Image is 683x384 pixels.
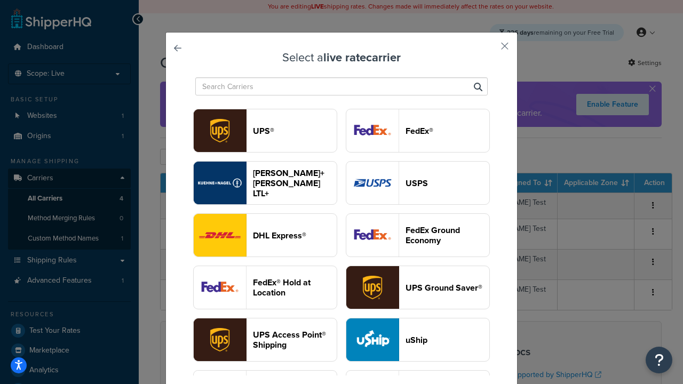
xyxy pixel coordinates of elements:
[194,214,246,257] img: dhl logo
[194,162,246,204] img: reTransFreight logo
[406,126,489,136] header: FedEx®
[346,214,399,257] img: smartPost logo
[195,77,488,95] input: Search Carriers
[346,318,399,361] img: uShip logo
[346,109,399,152] img: fedEx logo
[253,277,337,298] header: FedEx® Hold at Location
[406,335,489,345] header: uShip
[346,162,399,204] img: usps logo
[193,161,337,205] button: reTransFreight logo[PERSON_NAME]+[PERSON_NAME] LTL+
[346,318,490,362] button: uShip logouShip
[346,266,490,309] button: surePost logoUPS Ground Saver®
[253,168,337,198] header: [PERSON_NAME]+[PERSON_NAME] LTL+
[194,266,246,309] img: fedExLocation logo
[346,109,490,153] button: fedEx logoFedEx®
[193,213,337,257] button: dhl logoDHL Express®
[406,178,489,188] header: USPS
[253,330,337,350] header: UPS Access Point® Shipping
[193,51,490,64] h3: Select a
[193,109,337,153] button: ups logoUPS®
[323,49,401,66] strong: live rate carrier
[346,266,399,309] img: surePost logo
[194,318,246,361] img: accessPoint logo
[346,161,490,205] button: usps logoUSPS
[253,230,337,241] header: DHL Express®
[406,225,489,245] header: FedEx Ground Economy
[193,318,337,362] button: accessPoint logoUPS Access Point® Shipping
[194,109,246,152] img: ups logo
[253,126,337,136] header: UPS®
[193,266,337,309] button: fedExLocation logoFedEx® Hold at Location
[646,347,672,373] button: Open Resource Center
[346,213,490,257] button: smartPost logoFedEx Ground Economy
[406,283,489,293] header: UPS Ground Saver®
